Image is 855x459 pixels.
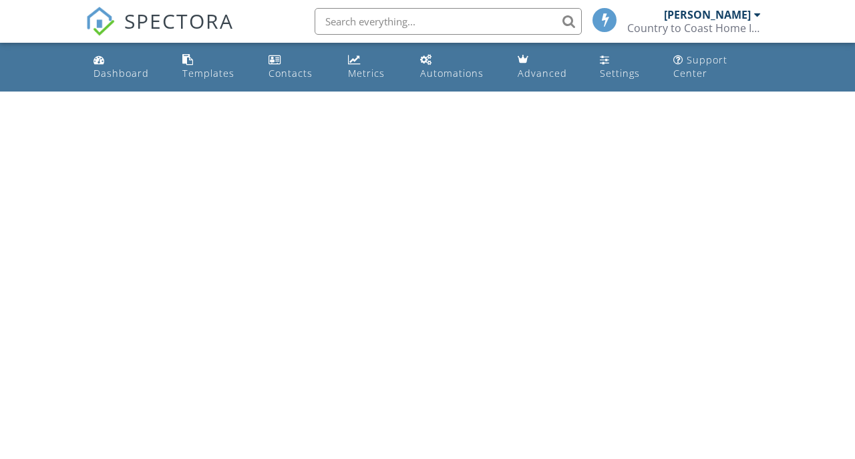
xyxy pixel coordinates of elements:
[627,21,761,35] div: Country to Coast Home Inspections
[269,67,313,80] div: Contacts
[600,67,640,80] div: Settings
[420,67,484,80] div: Automations
[263,48,332,86] a: Contacts
[177,48,252,86] a: Templates
[343,48,404,86] a: Metrics
[315,8,582,35] input: Search everything...
[348,67,385,80] div: Metrics
[673,53,727,80] div: Support Center
[512,48,584,86] a: Advanced
[518,67,567,80] div: Advanced
[94,67,149,80] div: Dashboard
[85,7,115,36] img: The Best Home Inspection Software - Spectora
[664,8,751,21] div: [PERSON_NAME]
[594,48,657,86] a: Settings
[124,7,234,35] span: SPECTORA
[182,67,234,80] div: Templates
[88,48,166,86] a: Dashboard
[415,48,502,86] a: Automations (Basic)
[85,18,234,46] a: SPECTORA
[668,48,767,86] a: Support Center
